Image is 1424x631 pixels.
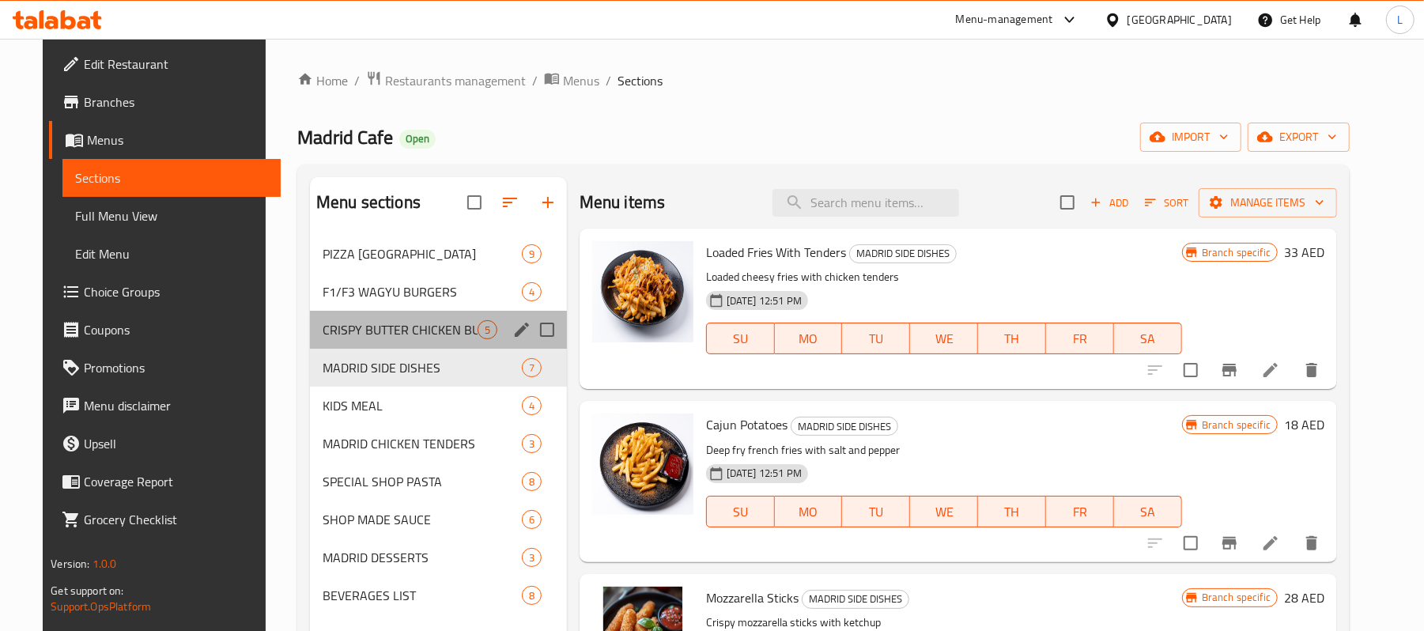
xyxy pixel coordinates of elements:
h2: Menu sections [316,191,421,214]
li: / [606,71,611,90]
button: TU [842,323,910,354]
span: PIZZA [GEOGRAPHIC_DATA] [323,244,522,263]
span: Select all sections [458,186,491,219]
a: Sections [62,159,281,197]
div: CRISPY BUTTER CHICKEN BURGERS5edit [310,311,567,349]
span: MADRID SIDE DISHES [803,590,908,608]
span: Version: [51,554,89,574]
input: search [772,189,959,217]
span: SA [1120,327,1176,350]
span: Mozzarella Sticks [706,586,799,610]
a: Full Menu View [62,197,281,235]
span: FR [1052,327,1108,350]
nav: breadcrumb [297,70,1350,91]
span: [DATE] 12:51 PM [720,466,808,481]
span: TU [848,501,904,523]
a: Edit menu item [1261,534,1280,553]
span: Add item [1084,191,1135,215]
button: MO [775,496,843,527]
span: 9 [523,247,541,262]
div: PIZZA MADRID [323,244,522,263]
span: 8 [523,474,541,489]
button: Manage items [1199,188,1337,217]
a: Restaurants management [366,70,526,91]
span: Promotions [84,358,268,377]
div: MADRID SIDE DISHES [791,417,898,436]
span: Select to update [1174,353,1207,387]
div: BEVERAGES LIST8 [310,576,567,614]
span: L [1397,11,1403,28]
span: Get support on: [51,580,123,601]
a: Coverage Report [49,463,281,501]
div: F1/F3 WAGYU BURGERS4 [310,273,567,311]
a: Menus [49,121,281,159]
div: items [522,244,542,263]
a: Menu disclaimer [49,387,281,425]
span: 6 [523,512,541,527]
span: Branches [84,93,268,111]
nav: Menu sections [310,229,567,621]
span: import [1153,127,1229,147]
span: Edit Restaurant [84,55,268,74]
div: items [522,358,542,377]
span: Madrid Cafe [297,119,393,155]
span: Choice Groups [84,282,268,301]
span: MADRID SIDE DISHES [323,358,522,377]
button: FR [1046,323,1114,354]
div: items [522,510,542,529]
span: TU [848,327,904,350]
a: Support.OpsPlatform [51,596,151,617]
button: SU [706,323,775,354]
div: MADRID CHICKEN TENDERS3 [310,425,567,463]
span: Coverage Report [84,472,268,491]
div: MADRID SIDE DISHES [849,244,957,263]
span: Branch specific [1195,418,1277,433]
span: FR [1052,501,1108,523]
span: 4 [523,399,541,414]
a: Edit Menu [62,235,281,273]
a: Edit Restaurant [49,45,281,83]
button: TH [978,323,1046,354]
button: TH [978,496,1046,527]
span: 3 [523,550,541,565]
span: Select section [1051,186,1084,219]
a: Coupons [49,311,281,349]
a: Promotions [49,349,281,387]
a: Upsell [49,425,281,463]
button: Sort [1141,191,1192,215]
button: delete [1293,351,1331,389]
div: Open [399,130,436,149]
div: MADRID SIDE DISHES7 [310,349,567,387]
button: SA [1114,323,1182,354]
span: CRISPY BUTTER CHICKEN BURGERS [323,320,478,339]
span: WE [916,501,972,523]
span: MADRID DESSERTS [323,548,522,567]
span: Sections [618,71,663,90]
button: TU [842,496,910,527]
span: SU [713,327,769,350]
span: Select to update [1174,527,1207,560]
button: export [1248,123,1350,152]
div: items [522,396,542,415]
span: F1/F3 WAGYU BURGERS [323,282,522,301]
a: Choice Groups [49,273,281,311]
span: BEVERAGES LIST [323,586,522,605]
span: 1.0.0 [92,554,116,574]
button: delete [1293,524,1331,562]
span: Manage items [1211,193,1324,213]
span: Add [1088,194,1131,212]
span: Menu disclaimer [84,396,268,415]
h6: 33 AED [1284,241,1324,263]
span: MADRID SIDE DISHES [850,244,956,263]
span: Branch specific [1195,590,1277,605]
div: items [522,434,542,453]
button: edit [510,318,534,342]
img: Cajun Potatoes [592,414,693,515]
span: [DATE] 12:51 PM [720,293,808,308]
span: Loaded Fries With Tenders [706,240,846,264]
span: Coupons [84,320,268,339]
span: TH [984,327,1040,350]
div: MADRID DESSERTS3 [310,538,567,576]
span: 3 [523,436,541,452]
